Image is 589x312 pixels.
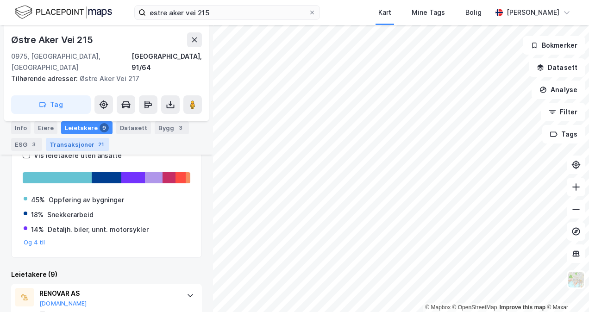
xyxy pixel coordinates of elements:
div: Kart [378,7,391,18]
iframe: Chat Widget [543,268,589,312]
div: Detaljh. biler, unnt. motorsykler [48,224,149,235]
div: 9 [100,123,109,132]
div: Datasett [116,121,151,134]
div: [PERSON_NAME] [507,7,559,18]
div: Eiere [34,121,57,134]
div: RENOVAR AS [39,288,177,299]
div: Mine Tags [412,7,445,18]
div: Bygg [155,121,189,134]
a: Improve this map [500,304,545,311]
div: [GEOGRAPHIC_DATA], 91/64 [132,51,202,73]
button: Analyse [532,81,585,99]
div: Kontrollprogram for chat [543,268,589,312]
div: 3 [29,140,38,149]
img: logo.f888ab2527a4732fd821a326f86c7f29.svg [15,4,112,20]
div: Leietakere [61,121,113,134]
div: 3 [176,123,185,132]
div: Østre Aker Vei 217 [11,73,194,84]
div: ESG [11,138,42,151]
div: Vis leietakere uten ansatte [34,150,122,161]
button: Tags [542,125,585,144]
div: 21 [96,140,106,149]
div: Bolig [465,7,482,18]
button: Og 4 til [24,239,45,246]
div: Leietakere (9) [11,269,202,280]
div: 45% [31,194,45,206]
button: [DOMAIN_NAME] [39,300,87,307]
div: 18% [31,209,44,220]
a: OpenStreetMap [452,304,497,311]
div: Oppføring av bygninger [49,194,124,206]
div: 14% [31,224,44,235]
button: Datasett [529,58,585,77]
div: Østre Aker Vei 215 [11,32,94,47]
button: Tag [11,95,91,114]
button: Bokmerker [523,36,585,55]
div: Snekkerarbeid [47,209,94,220]
div: 0975, [GEOGRAPHIC_DATA], [GEOGRAPHIC_DATA] [11,51,132,73]
button: Filter [541,103,585,121]
span: Tilhørende adresser: [11,75,80,82]
div: Info [11,121,31,134]
a: Mapbox [425,304,451,311]
div: Transaksjoner [46,138,109,151]
input: Søk på adresse, matrikkel, gårdeiere, leietakere eller personer [146,6,308,19]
